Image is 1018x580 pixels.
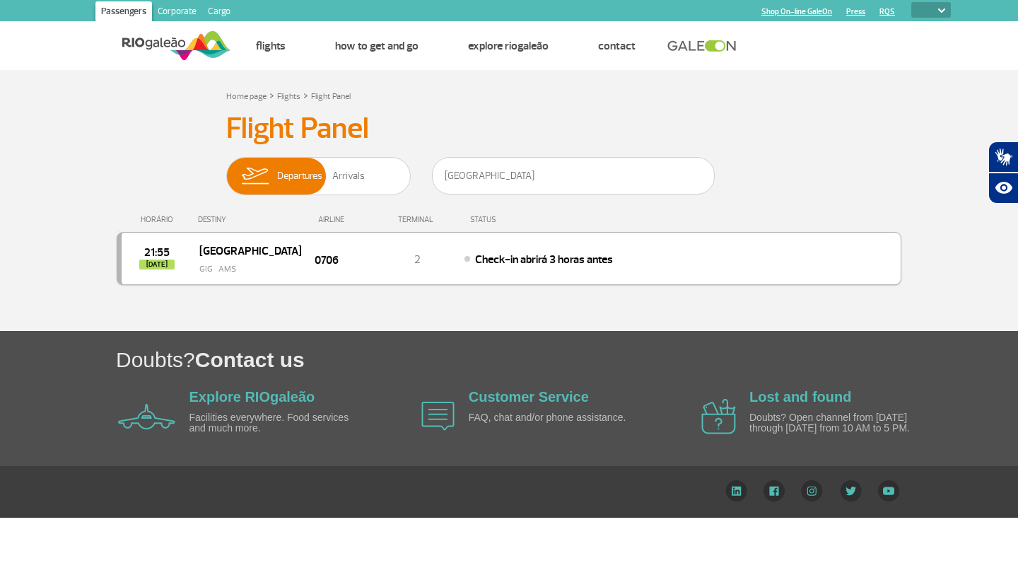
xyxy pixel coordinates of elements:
[269,87,274,103] a: >
[226,111,792,146] h3: Flight Panel
[230,268,248,281] span: AMS
[311,91,351,102] a: Flight Panel
[801,490,823,511] img: Instagram
[701,409,736,444] img: airplane icon
[371,215,463,224] div: TERMINAL
[749,399,851,414] a: Lost and found
[469,422,631,433] p: FAQ, chat and/or phone assistance.
[300,215,371,224] div: AIRLINE
[199,246,290,265] span: [GEOGRAPHIC_DATA]
[725,490,747,511] img: LinkedIn
[432,157,715,195] input: Flight, city or airline
[189,422,352,444] p: Facilities everywhere. Food services and much more.
[303,87,308,103] a: >
[865,257,882,274] img: seta-direita-painel-voo.svg
[463,215,578,224] div: STATUS
[344,271,358,284] img: mais-info-painel-voo.svg
[315,269,339,286] span: 0706
[414,257,421,272] span: 2
[846,7,865,16] a: Press
[475,257,613,272] span: Check-in abrirá 3 horas antes
[469,399,589,414] a: Customer Service
[374,158,406,195] span: Arrivals
[763,490,785,511] img: Facebook
[749,422,912,444] p: Doubts? Open channel from [DATE] through [DATE] from 10 AM to 5 PM.
[226,91,267,102] a: Home page
[233,158,277,195] img: slider-embarque
[988,173,1018,204] button: Abrir recursos assistivos.
[216,268,228,279] img: destiny_airplane.svg
[198,215,301,224] div: DESTINY
[598,39,636,53] a: Contact
[988,141,1018,173] button: Abrir tradutor de língua de sinais.
[761,7,832,16] a: Shop On-line GaleOn
[277,158,322,195] span: Departures
[121,215,198,224] div: HORÁRIO
[95,1,152,24] a: Passengers
[189,399,315,414] a: Explore RIOgaleão
[840,490,862,511] img: Twitter
[878,490,899,511] img: YouTube
[988,141,1018,204] div: Plugin de acessibilidade da Hand Talk.
[421,412,455,441] img: airplane icon
[199,260,290,281] span: GIG
[836,257,851,274] img: sino-painel-voo.svg
[195,358,305,381] span: Contact us
[879,7,895,16] a: RQS
[139,265,175,274] span: [DATE]
[277,91,300,102] a: Flights
[332,158,374,195] img: slider-desembarque
[118,414,175,439] img: airplane icon
[202,1,236,24] a: Cargo
[144,253,170,262] span: 2025-09-24 21:55:00
[116,355,1018,384] h1: Doubts?
[152,1,202,24] a: Corporate
[468,39,549,53] a: Explore RIOgaleão
[335,39,419,53] a: How to get and go
[256,39,286,53] a: Flights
